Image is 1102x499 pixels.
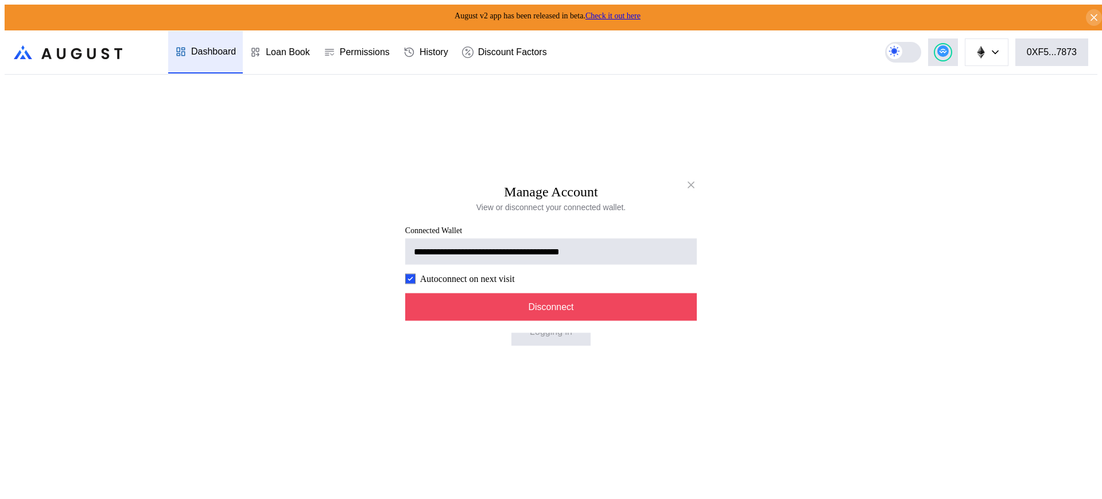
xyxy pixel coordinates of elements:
[266,47,310,57] div: Loan Book
[420,273,515,284] label: Autoconnect on next visit
[340,47,390,57] div: Permissions
[478,47,547,57] div: Discount Factors
[405,293,697,320] button: Disconnect
[682,176,700,194] button: close modal
[504,184,597,199] h2: Manage Account
[420,47,448,57] div: History
[1027,47,1077,57] div: 0XF5...7873
[405,226,697,235] span: Connected Wallet
[975,46,987,59] img: chain logo
[585,11,641,20] a: Check it out here
[455,11,641,20] span: August v2 app has been released in beta.
[476,202,626,212] div: View or disconnect your connected wallet.
[191,47,236,57] div: Dashboard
